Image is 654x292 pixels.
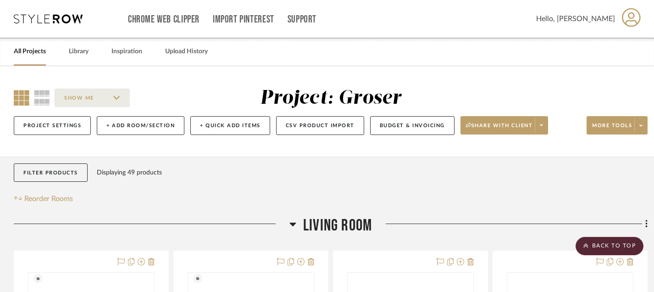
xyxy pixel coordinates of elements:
[370,116,454,135] button: Budget & Invoicing
[14,116,91,135] button: Project Settings
[466,122,533,136] span: Share with client
[97,163,162,182] div: Displaying 49 products
[288,16,316,23] a: Support
[14,45,46,58] a: All Projects
[260,89,402,108] div: Project: Groser
[111,45,142,58] a: Inspiration
[128,16,200,23] a: Chrome Web Clipper
[592,122,632,136] span: More tools
[165,45,208,58] a: Upload History
[536,13,615,24] span: Hello, [PERSON_NAME]
[213,16,274,23] a: Import Pinterest
[190,116,270,135] button: + Quick Add Items
[24,193,73,204] span: Reorder Rooms
[276,116,364,135] button: CSV Product Import
[576,237,643,255] scroll-to-top-button: BACK TO TOP
[14,163,88,182] button: Filter Products
[587,116,648,135] button: More tools
[14,193,73,204] button: Reorder Rooms
[303,216,372,236] span: Living Room
[460,116,549,135] button: Share with client
[97,116,184,135] button: + Add Room/Section
[69,45,89,58] a: Library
